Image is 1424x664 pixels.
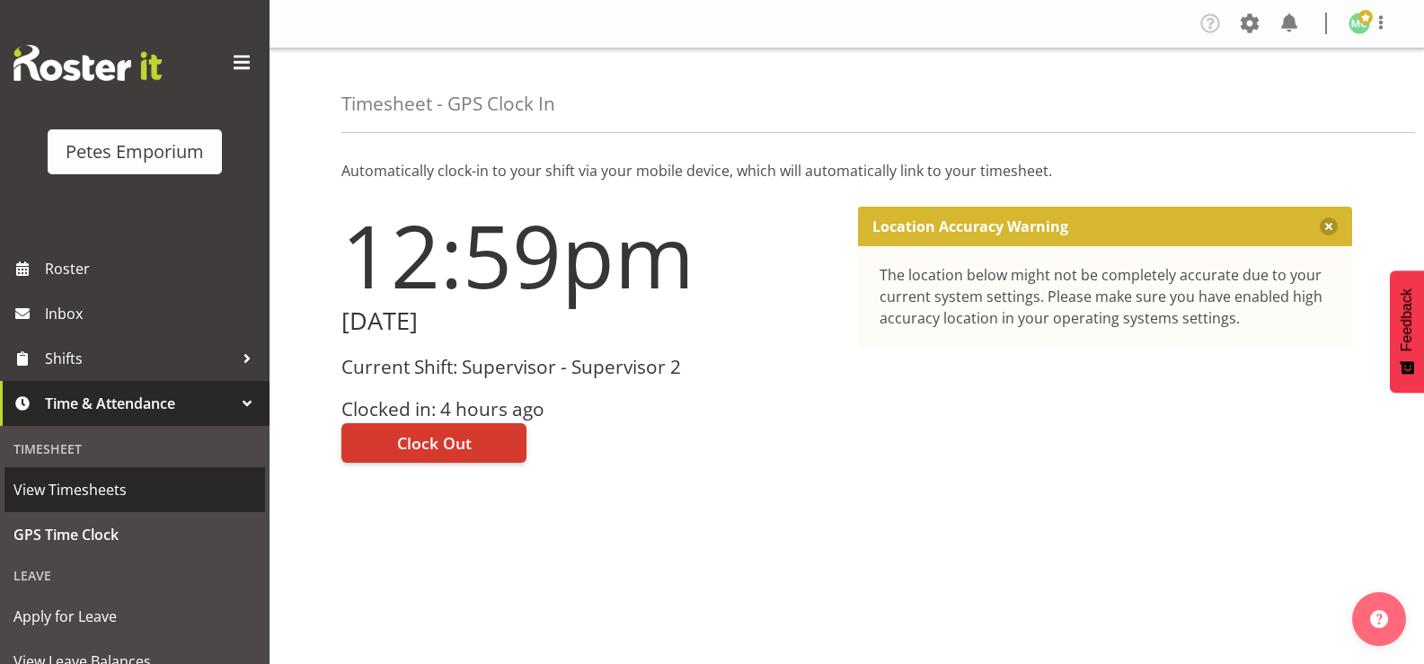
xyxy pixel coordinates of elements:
[13,45,162,81] img: Rosterit website logo
[13,521,256,548] span: GPS Time Clock
[341,160,1352,181] p: Automatically clock-in to your shift via your mobile device, which will automatically link to you...
[13,603,256,630] span: Apply for Leave
[4,594,265,639] a: Apply for Leave
[45,345,234,372] span: Shifts
[45,390,234,417] span: Time & Attendance
[341,399,836,420] h3: Clocked in: 4 hours ago
[341,423,526,463] button: Clock Out
[13,476,256,503] span: View Timesheets
[4,512,265,557] a: GPS Time Clock
[1349,13,1370,34] img: melissa-cowen2635.jpg
[341,93,555,114] h4: Timesheet - GPS Clock In
[4,430,265,467] div: Timesheet
[4,557,265,594] div: Leave
[4,467,265,512] a: View Timesheets
[45,300,261,327] span: Inbox
[66,138,204,165] div: Petes Emporium
[1390,270,1424,393] button: Feedback - Show survey
[880,264,1331,329] div: The location below might not be completely accurate due to your current system settings. Please m...
[341,357,836,377] h3: Current Shift: Supervisor - Supervisor 2
[1370,610,1388,628] img: help-xxl-2.png
[397,431,472,455] span: Clock Out
[872,217,1068,235] p: Location Accuracy Warning
[1320,217,1338,235] button: Close message
[45,255,261,282] span: Roster
[1399,288,1415,351] span: Feedback
[341,207,836,304] h1: 12:59pm
[341,307,836,335] h2: [DATE]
